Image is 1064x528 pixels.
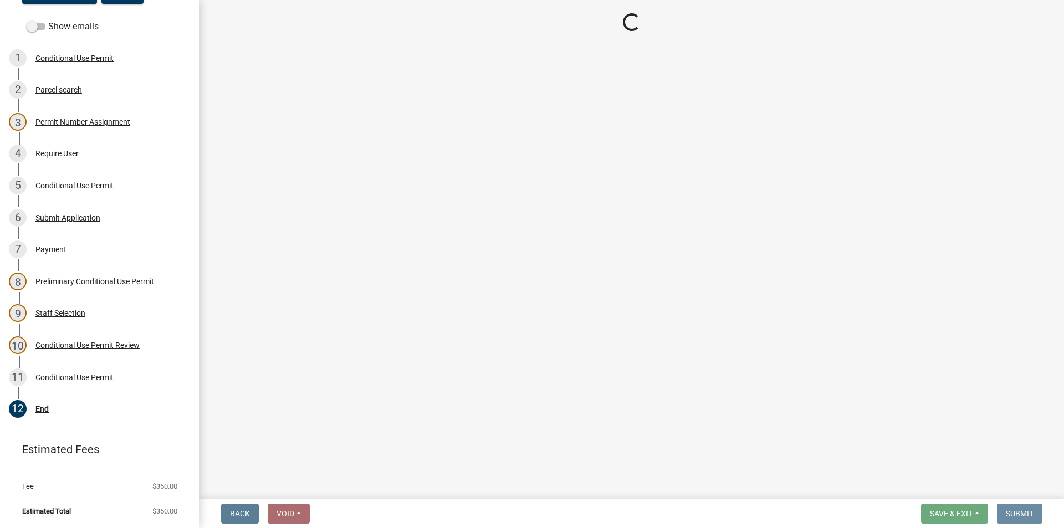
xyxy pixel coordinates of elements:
[9,304,27,322] div: 9
[9,400,27,418] div: 12
[35,245,66,253] div: Payment
[35,118,130,126] div: Permit Number Assignment
[277,509,294,518] span: Void
[9,368,27,386] div: 11
[35,373,114,381] div: Conditional Use Permit
[9,438,182,460] a: Estimated Fees
[35,214,100,222] div: Submit Application
[35,278,154,285] div: Preliminary Conditional Use Permit
[9,209,27,227] div: 6
[9,113,27,131] div: 3
[9,240,27,258] div: 7
[35,341,140,349] div: Conditional Use Permit Review
[35,86,82,94] div: Parcel search
[9,273,27,290] div: 8
[930,509,973,518] span: Save & Exit
[35,54,114,62] div: Conditional Use Permit
[230,509,250,518] span: Back
[27,20,99,33] label: Show emails
[152,508,177,515] span: $350.00
[1006,509,1034,518] span: Submit
[22,483,34,490] span: Fee
[997,504,1042,524] button: Submit
[9,177,27,194] div: 5
[268,504,310,524] button: Void
[9,336,27,354] div: 10
[35,309,85,317] div: Staff Selection
[22,508,71,515] span: Estimated Total
[9,145,27,162] div: 4
[9,81,27,99] div: 2
[35,150,79,157] div: Require User
[35,405,49,413] div: End
[35,182,114,189] div: Conditional Use Permit
[9,49,27,67] div: 1
[221,504,259,524] button: Back
[152,483,177,490] span: $350.00
[921,504,988,524] button: Save & Exit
